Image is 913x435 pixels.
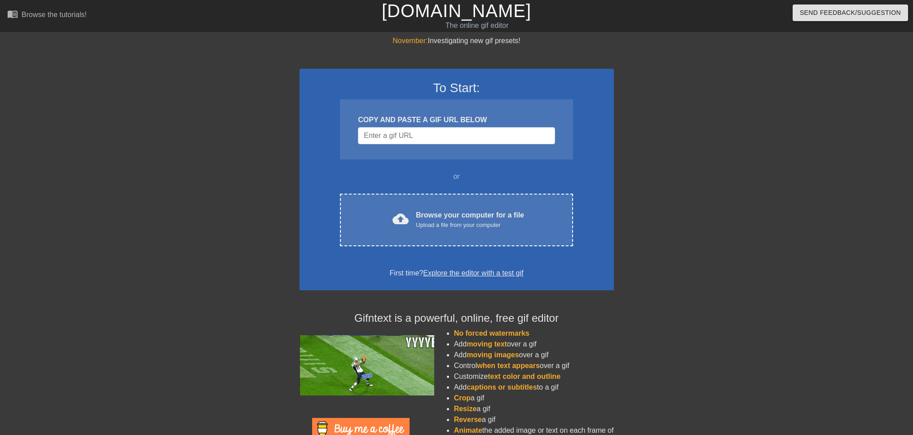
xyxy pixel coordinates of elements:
div: Browse the tutorials! [22,11,87,18]
input: Username [358,127,555,144]
span: moving images [467,351,519,359]
li: a gif [454,414,614,425]
span: No forced watermarks [454,329,529,337]
div: The online gif editor [309,20,645,31]
div: First time? [311,268,602,279]
span: captions or subtitles [467,383,537,391]
span: Crop [454,394,471,402]
span: when text appears [477,362,540,369]
span: text color and outline [488,373,560,380]
span: Animate [454,426,482,434]
li: Add over a gif [454,339,614,350]
li: a gif [454,393,614,404]
div: Investigating new gif presets! [300,36,614,46]
div: COPY AND PASTE A GIF URL BELOW [358,115,555,125]
span: Resize [454,405,477,413]
a: Explore the editor with a test gif [423,269,523,277]
li: a gif [454,404,614,414]
a: [DOMAIN_NAME] [382,1,531,21]
span: cloud_upload [393,211,409,227]
h4: Gifntext is a powerful, online, free gif editor [300,312,614,325]
h3: To Start: [311,80,602,96]
span: Send Feedback/Suggestion [800,7,901,18]
div: Browse your computer for a file [416,210,524,230]
span: Reverse [454,416,482,423]
img: football_small.gif [300,335,434,395]
li: Customize [454,371,614,382]
span: menu_book [7,9,18,19]
li: Control over a gif [454,360,614,371]
button: Send Feedback/Suggestion [793,4,908,21]
li: Add to a gif [454,382,614,393]
li: Add over a gif [454,350,614,360]
div: Upload a file from your computer [416,221,524,230]
span: moving text [467,340,507,348]
a: Browse the tutorials! [7,9,87,22]
span: November: [393,37,428,44]
div: or [323,171,591,182]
